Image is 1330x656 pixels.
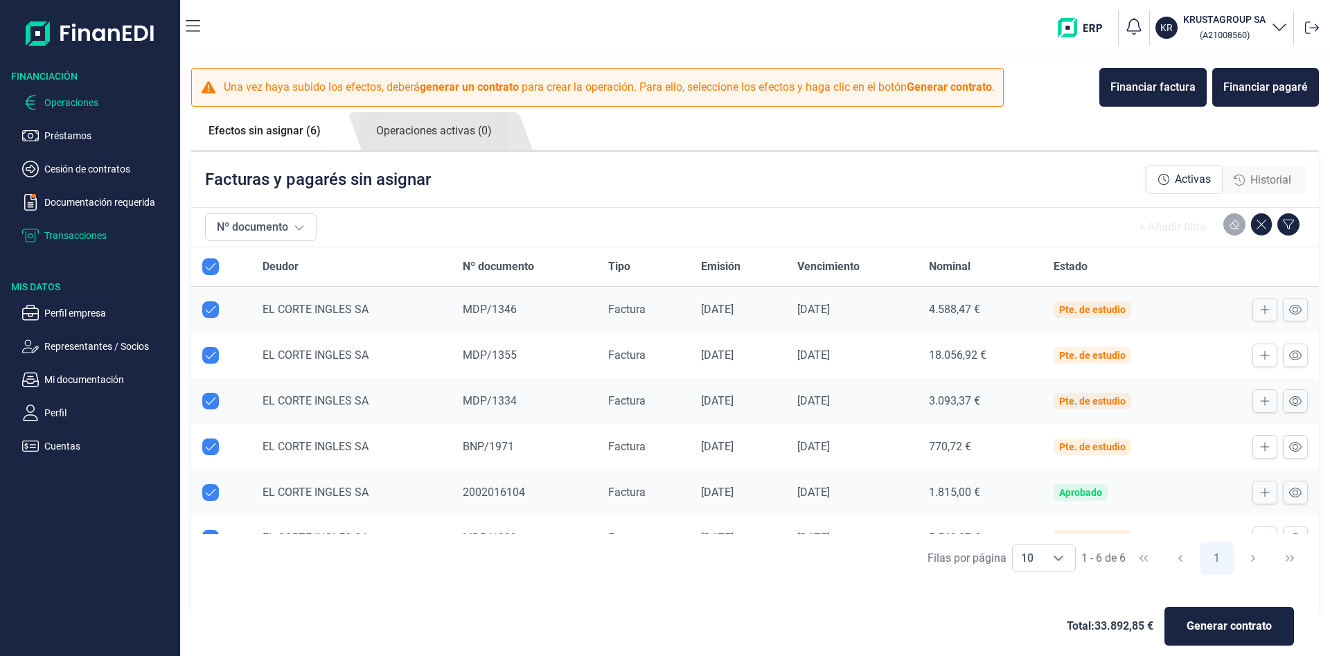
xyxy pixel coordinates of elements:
[263,440,369,453] span: EL CORTE INGLES SA
[463,394,517,407] span: MDP/1334
[701,394,775,408] div: [DATE]
[202,438,219,455] div: Row Unselected null
[797,531,907,545] div: [DATE]
[263,258,299,275] span: Deudor
[1059,487,1102,498] div: Aprobado
[701,440,775,454] div: [DATE]
[22,161,175,177] button: Cesión de contratos
[1059,396,1126,407] div: Pte. de estudio
[929,440,1031,454] div: 770,72 €
[608,531,646,544] span: Factura
[1042,545,1075,571] div: Choose
[797,258,860,275] span: Vencimiento
[1081,553,1126,564] span: 1 - 6 de 6
[44,305,175,321] p: Perfil empresa
[608,303,646,316] span: Factura
[929,531,1031,545] div: 5.568,37 €
[22,94,175,111] button: Operaciones
[1146,165,1223,194] div: Activas
[608,486,646,499] span: Factura
[1250,172,1291,188] span: Historial
[22,194,175,211] button: Documentación requerida
[1164,607,1294,646] button: Generar contrato
[224,79,995,96] p: Una vez haya subido los efectos, deberá para crear la operación. Para ello, seleccione los efecto...
[797,440,907,454] div: [DATE]
[608,348,646,362] span: Factura
[44,338,175,355] p: Representantes / Socios
[44,161,175,177] p: Cesión de contratos
[463,486,525,499] span: 2002016104
[44,227,175,244] p: Transacciones
[1212,68,1319,107] button: Financiar pagaré
[202,393,219,409] div: Row Unselected null
[929,258,970,275] span: Nominal
[22,227,175,244] button: Transacciones
[1183,12,1266,26] h3: KRUSTAGROUP SA
[205,213,317,241] button: Nº documento
[1054,258,1088,275] span: Estado
[929,486,1031,499] div: 1.815,00 €
[463,348,517,362] span: MDP/1355
[608,394,646,407] span: Factura
[797,394,907,408] div: [DATE]
[1110,79,1196,96] div: Financiar factura
[797,486,907,499] div: [DATE]
[929,303,1031,317] div: 4.588,47 €
[205,168,431,190] p: Facturas y pagarés sin asignar
[263,303,369,316] span: EL CORTE INGLES SA
[701,531,775,545] div: [DATE]
[191,112,338,150] a: Efectos sin asignar (6)
[202,258,219,275] div: All items selected
[1223,166,1302,194] div: Historial
[44,94,175,111] p: Operaciones
[359,112,509,150] a: Operaciones activas (0)
[44,438,175,454] p: Cuentas
[797,303,907,317] div: [DATE]
[22,338,175,355] button: Representantes / Socios
[701,258,741,275] span: Emisión
[26,11,155,55] img: Logo de aplicación
[1164,542,1197,575] button: Previous Page
[928,550,1007,567] div: Filas por página
[1059,441,1126,452] div: Pte. de estudio
[1175,171,1211,188] span: Activas
[44,194,175,211] p: Documentación requerida
[1059,304,1126,315] div: Pte. de estudio
[1187,618,1272,635] span: Generar contrato
[608,258,630,275] span: Tipo
[907,80,992,94] b: Generar contrato
[263,531,369,544] span: EL CORTE INGLES SA
[22,405,175,421] button: Perfil
[1200,542,1234,575] button: Page 1
[202,530,219,547] div: Row Unselected null
[420,80,519,94] b: generar un contrato
[1067,618,1153,635] span: Total: 33.892,85 €
[1223,79,1308,96] div: Financiar pagaré
[44,127,175,144] p: Préstamos
[263,486,369,499] span: EL CORTE INGLES SA
[797,348,907,362] div: [DATE]
[929,348,1031,362] div: 18.056,92 €
[22,305,175,321] button: Perfil empresa
[202,347,219,364] div: Row Unselected null
[701,348,775,362] div: [DATE]
[1273,542,1306,575] button: Last Page
[463,303,517,316] span: MDP/1346
[263,348,369,362] span: EL CORTE INGLES SA
[1099,68,1207,107] button: Financiar factura
[463,258,534,275] span: Nº documento
[463,531,517,544] span: MDP/1339
[1127,542,1160,575] button: First Page
[608,440,646,453] span: Factura
[202,301,219,318] div: Row Unselected null
[1058,18,1112,37] img: erp
[202,484,219,501] div: Row Unselected null
[463,440,514,453] span: BNP/1971
[1059,350,1126,361] div: Pte. de estudio
[22,127,175,144] button: Préstamos
[1059,533,1126,544] div: Pte. de estudio
[22,438,175,454] button: Cuentas
[44,371,175,388] p: Mi documentación
[1155,12,1288,43] button: KRKRUSTAGROUP SA (A21008560)
[701,486,775,499] div: [DATE]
